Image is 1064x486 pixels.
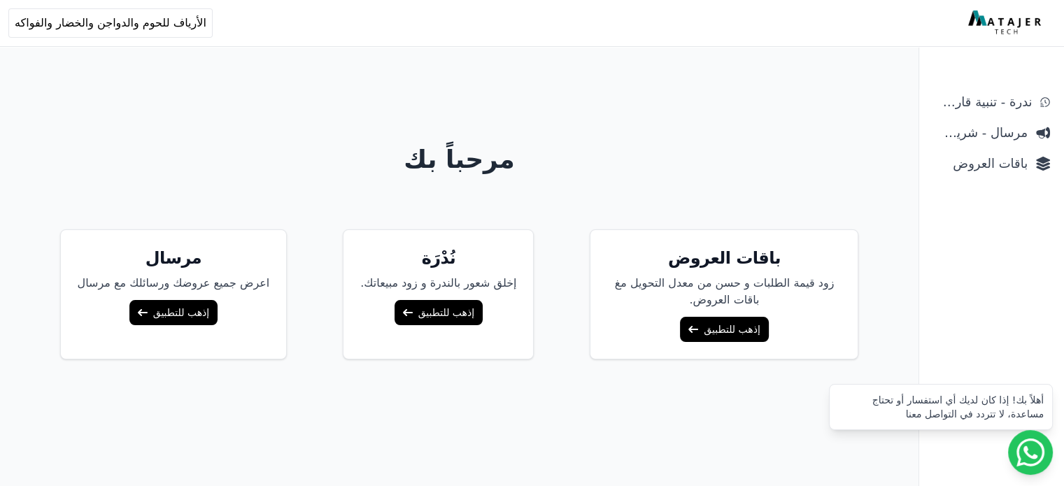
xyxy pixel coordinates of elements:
h5: باقات العروض [607,247,841,269]
h5: مرسال [78,247,270,269]
img: MatajerTech Logo [968,10,1044,36]
div: أهلاً بك! إذا كان لديك أي استفسار أو تحتاج مساعدة، لا تتردد في التواصل معنا [838,393,1044,421]
span: باقات العروض [933,154,1028,173]
h1: مرحباً بك [12,145,907,173]
p: زود قيمة الطلبات و حسن من معدل التحويل مغ باقات العروض. [607,275,841,308]
span: الأرياف للحوم والدواجن والخضار والفواكه [15,15,206,31]
p: إخلق شعور بالندرة و زود مبيعاتك. [360,275,516,292]
a: إذهب للتطبيق [395,300,483,325]
a: إذهب للتطبيق [680,317,768,342]
a: إذهب للتطبيق [129,300,218,325]
p: اعرض جميع عروضك ورسائلك مع مرسال [78,275,270,292]
h5: نُدْرَة [360,247,516,269]
span: ندرة - تنبية قارب علي النفاذ [933,92,1032,112]
button: الأرياف للحوم والدواجن والخضار والفواكه [8,8,213,38]
span: مرسال - شريط دعاية [933,123,1028,143]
